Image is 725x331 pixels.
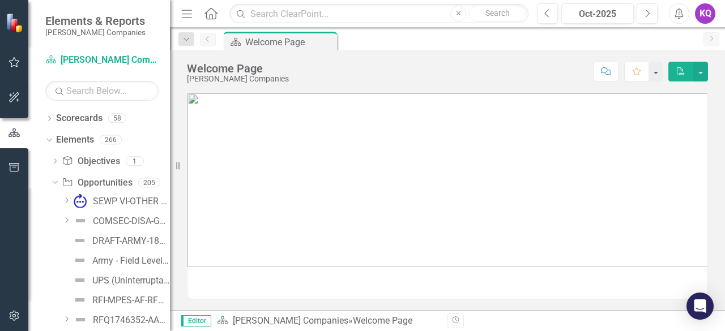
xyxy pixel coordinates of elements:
span: Elements & Reports [45,14,146,28]
img: Not Defined [74,214,87,227]
a: SEWP VI-OTHER AGENCY-201788 (Solutions for Enterprise Wide Procurement VI) - November [71,192,170,210]
a: Elements [56,134,94,147]
img: Submitted [74,194,87,208]
button: Search [469,6,526,22]
img: Not Defined [73,253,87,267]
button: KQ [695,3,715,24]
input: Search Below... [45,81,159,101]
img: Not Defined [74,313,87,326]
div: 1 [126,156,144,166]
a: Opportunities [62,177,132,190]
div: Oct-2025 [565,7,630,21]
div: » [217,315,439,328]
div: Army - Field Level Diagnostic Dvl and TPS support - MRAS [92,256,170,266]
div: Open Intercom Messenger [686,293,714,320]
div: RFI-MPES-AF-RFQ1747549 (Manpower Programming and Execution System (MPES) [DATE] Notification​) [92,295,170,306]
span: Editor [181,315,211,326]
small: [PERSON_NAME] Companies [45,28,146,37]
div: DRAFT-ARMY-185605-UNITED STATES ARMY JOINT PROGRAM EXECUTIVE OFFICE CHEMICAL BIOLOGICAL RADIOLOGI... [92,236,170,246]
div: Welcome Page [187,62,289,75]
div: UPS (Uninterruptable Power Supply) [92,276,170,286]
img: Not Defined [73,273,87,287]
img: Not Defined [73,293,87,307]
div: 266 [100,135,122,145]
a: Objectives [62,155,120,168]
div: COMSEC-DISA-GSA-232714 (MSC COMMUNICATIONS SECURITY SUPPORT SERVICES) [93,216,170,226]
div: SEWP VI-OTHER AGENCY-201788 (Solutions for Enterprise Wide Procurement VI) - November [93,196,170,207]
div: RFQ1746352-AAS-AF-OASIS (Advisory & Assistance Services - AFNWC/NCC) [93,315,170,325]
div: Welcome Page [245,35,334,49]
a: Army - Field Level Diagnostic Dvl and TPS support - MRAS [70,251,170,269]
button: Oct-2025 [561,3,634,24]
img: Not Defined [73,234,87,247]
img: image%20v4.png [187,93,707,267]
div: 205 [138,178,160,187]
div: [PERSON_NAME] Companies [187,75,289,83]
a: RFI-MPES-AF-RFQ1747549 (Manpower Programming and Execution System (MPES) [DATE] Notification​) [70,291,170,309]
input: Search ClearPoint... [229,4,528,24]
div: 58 [108,114,126,123]
a: [PERSON_NAME] Companies [45,54,159,67]
a: RFQ1746352-AAS-AF-OASIS (Advisory & Assistance Services - AFNWC/NCC) [71,311,170,329]
a: Scorecards [56,112,103,125]
img: ClearPoint Strategy [6,13,25,33]
a: UPS (Uninterruptable Power Supply) [70,271,170,289]
span: Search [485,8,510,18]
div: Welcome Page [353,315,412,326]
a: [PERSON_NAME] Companies [233,315,348,326]
a: COMSEC-DISA-GSA-232714 (MSC COMMUNICATIONS SECURITY SUPPORT SERVICES) [71,212,170,230]
a: DRAFT-ARMY-185605-UNITED STATES ARMY JOINT PROGRAM EXECUTIVE OFFICE CHEMICAL BIOLOGICAL RADIOLOGI... [70,231,170,250]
